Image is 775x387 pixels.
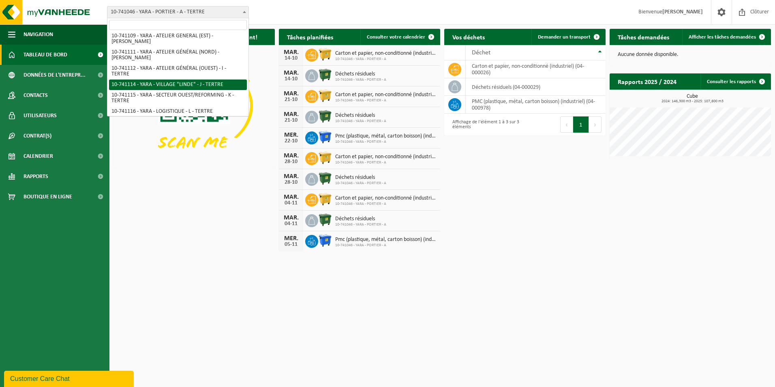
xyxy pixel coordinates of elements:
div: Affichage de l'élément 1 à 3 sur 3 éléments [448,116,521,133]
span: Demander un transport [538,34,591,40]
h2: Tâches demandées [610,29,677,45]
li: 10-741114 - YARA - VILLAGE "LINDE" - J - TERTRE [109,80,247,90]
button: Next [589,116,602,133]
span: Carton et papier, non-conditionné (industriel) [335,50,436,57]
div: MAR. [283,49,299,56]
div: 21-10 [283,97,299,103]
iframe: chat widget [4,369,135,387]
span: Contacts [24,85,48,105]
span: Pmc (plastique, métal, carton boisson) (industriel) [335,133,436,140]
span: Pmc (plastique, métal, carton boisson) (industriel) [335,236,436,243]
span: 10-741046 - YARA - PORTIER - A [335,98,436,103]
a: Afficher les tâches demandées [682,29,770,45]
div: MER. [283,235,299,242]
img: WB-1100-HPE-GN-01 [318,172,332,185]
span: 10-741046 - YARA - PORTIER - A [335,57,436,62]
div: 05-11 [283,242,299,247]
span: 10-741046 - YARA - PORTIER - A [335,119,386,124]
td: carton et papier, non-conditionné (industriel) (04-000026) [466,60,606,78]
span: Carton et papier, non-conditionné (industriel) [335,92,436,98]
div: MAR. [283,70,299,76]
span: 10-741046 - YARA - PORTIER - A [335,160,436,165]
img: WB-1100-HPE-BE-01 [318,130,332,144]
li: 10-741116 - YARA - LOGISTIQUE - L - TERTRE [109,106,247,117]
img: WB-1100-HPE-GN-01 [318,110,332,123]
img: WB-1100-HPE-YW-01 [318,192,332,206]
span: Données de l'entrepr... [24,65,86,85]
li: 10-741115 - YARA - SECTEUR OUEST/REFORMING - K - TERTRE [109,90,247,106]
span: 10-741046 - YARA - PORTIER - A [335,181,386,186]
img: WB-1100-HPE-BE-01 [318,234,332,247]
strong: [PERSON_NAME] [662,9,703,15]
button: 1 [573,116,589,133]
span: Calendrier [24,146,53,166]
div: MER. [283,132,299,138]
img: WB-1100-HPE-YW-01 [318,47,332,61]
span: Afficher les tâches demandées [689,34,756,40]
div: MAR. [283,90,299,97]
div: MAR. [283,173,299,180]
span: 10-741046 - YARA - PORTIER - A [335,243,436,248]
li: 10-741111 - YARA - ATELIER GÉNÉRAL (NORD) -[PERSON_NAME] [109,47,247,63]
li: 10-741109 - YARA - ATELIER GÉNÉRAL (EST) - [PERSON_NAME] [109,31,247,47]
span: Rapports [24,166,48,187]
span: Contrat(s) [24,126,51,146]
span: Carton et papier, non-conditionné (industriel) [335,195,436,202]
span: Tableau de bord [24,45,67,65]
div: MAR. [283,215,299,221]
button: Previous [560,116,573,133]
span: Carton et papier, non-conditionné (industriel) [335,154,436,160]
h2: Tâches planifiées [279,29,341,45]
div: 14-10 [283,56,299,61]
h3: Cube [614,94,771,103]
span: 10-741046 - YARA - PORTIER - A [335,202,436,206]
div: 21-10 [283,118,299,123]
img: WB-1100-HPE-YW-01 [318,89,332,103]
div: MAR. [283,153,299,159]
div: 28-10 [283,159,299,165]
span: Déchets résiduels [335,174,386,181]
span: 10-741046 - YARA - PORTIER - A [335,222,386,227]
img: WB-1100-HPE-GN-01 [318,68,332,82]
h2: Vos déchets [444,29,493,45]
span: 2024: 146,300 m3 - 2025: 107,800 m3 [614,99,771,103]
div: MAR. [283,194,299,200]
div: 04-11 [283,221,299,227]
span: Déchets résiduels [335,71,386,77]
div: 22-10 [283,138,299,144]
div: 04-11 [283,200,299,206]
img: WB-1100-HPE-YW-01 [318,151,332,165]
span: Déchet [472,49,490,56]
span: Consulter votre calendrier [367,34,425,40]
li: 10-741112 - YARA - ATELIER GÉNÉRAL (OUEST) - I - TERTRE [109,63,247,80]
span: Utilisateurs [24,105,57,126]
a: Consulter les rapports [700,73,770,90]
div: 28-10 [283,180,299,185]
div: 14-10 [283,76,299,82]
div: MAR. [283,111,299,118]
img: WB-1100-HPE-GN-01 [318,213,332,227]
p: Aucune donnée disponible. [618,52,763,58]
a: Consulter votre calendrier [360,29,439,45]
span: 10-741046 - YARA - PORTIER - A [335,140,436,144]
td: PMC (plastique, métal, carton boisson) (industriel) (04-000978) [466,96,606,114]
span: 10-741046 - YARA - PORTIER - A [335,77,386,82]
a: Demander un transport [531,29,605,45]
span: Navigation [24,24,53,45]
td: déchets résiduels (04-000029) [466,78,606,96]
span: 10-741046 - YARA - PORTIER - A - TERTRE [107,6,248,18]
h2: Rapports 2025 / 2024 [610,73,685,89]
span: Boutique en ligne [24,187,72,207]
span: Déchets résiduels [335,216,386,222]
span: Déchets résiduels [335,112,386,119]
